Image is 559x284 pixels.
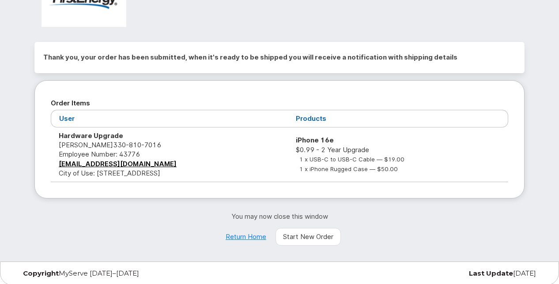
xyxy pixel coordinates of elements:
[43,51,516,64] h2: Thank you, your order has been submitted, when it's ready to be shipped you will receive a notifi...
[59,131,123,140] strong: Hardware Upgrade
[469,269,513,277] strong: Last Update
[521,246,552,277] iframe: Messenger Launcher
[16,270,192,277] div: MyServe [DATE]–[DATE]
[113,141,161,149] span: 330
[218,228,274,246] a: Return Home
[126,141,141,149] span: 810
[276,228,341,246] a: Start New Order
[141,141,161,149] span: 7016
[59,160,177,168] a: [EMAIL_ADDRESS][DOMAIN_NAME]
[51,97,508,110] h2: Order Items
[51,127,288,182] td: [PERSON_NAME] City of Use: [STREET_ADDRESS]
[367,270,543,277] div: [DATE]
[288,110,508,127] th: Products
[296,136,334,144] strong: iPhone 16e
[288,127,508,182] td: $0.99 - 2 Year Upgrade
[59,150,140,158] span: Employee Number: 43776
[34,212,525,221] p: You may now close this window
[299,156,404,163] small: 1 x USB-C to USB-C Cable — $19.00
[299,165,398,172] small: 1 x iPhone Rugged Case — $50.00
[51,110,288,127] th: User
[23,269,59,277] strong: Copyright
